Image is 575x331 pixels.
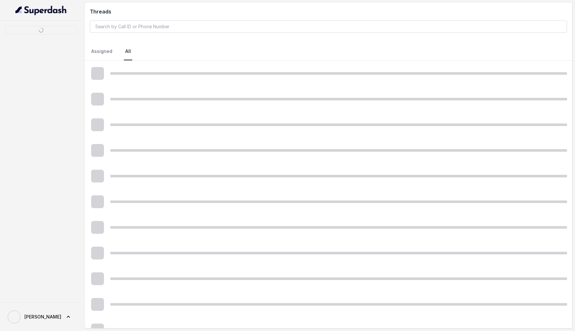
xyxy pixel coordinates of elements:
[90,21,567,33] input: Search by Call ID or Phone Number
[24,314,61,320] span: [PERSON_NAME]
[90,8,567,15] h2: Threads
[90,43,114,60] a: Assigned
[5,308,77,326] a: [PERSON_NAME]
[124,43,132,60] a: All
[90,43,567,60] nav: Tabs
[15,5,67,15] img: light.svg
